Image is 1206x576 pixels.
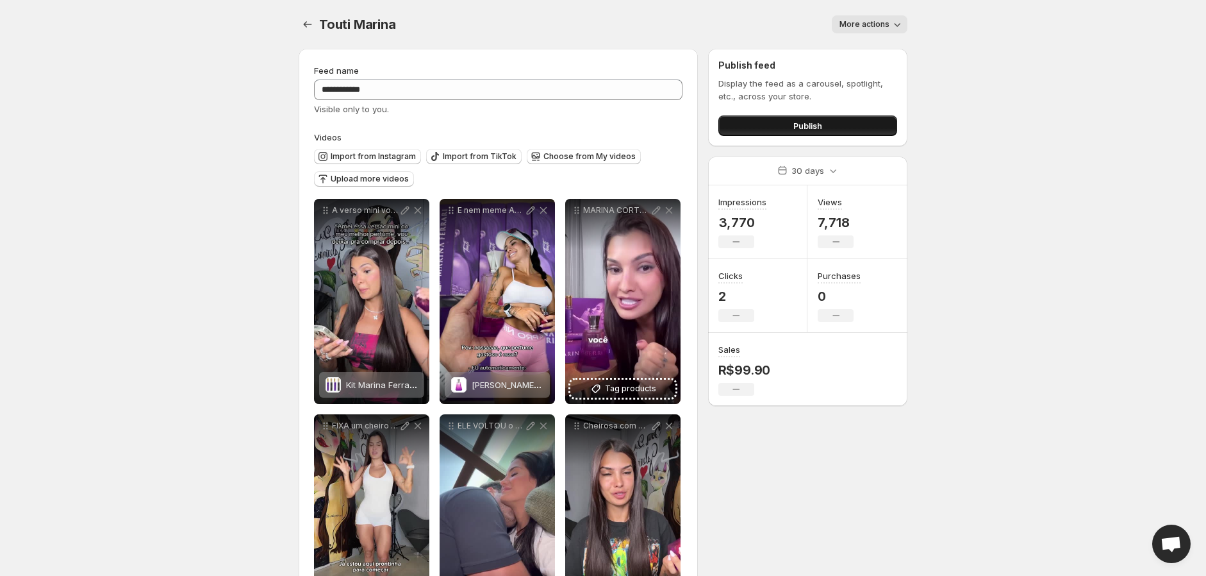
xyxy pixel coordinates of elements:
[346,380,566,390] span: Kit Marina Ferrari - Compre 4 Fragrâncias e GANHE + 1
[570,380,675,398] button: Tag products
[440,199,555,404] div: E nem meme Amo demaisMarina Ferrari - 90ml - Feminino[PERSON_NAME] - 90ml - Feminino
[331,174,409,184] span: Upload more videos
[839,19,889,30] span: More actions
[314,65,359,76] span: Feed name
[458,205,524,216] p: E nem meme Amo demais
[314,199,429,404] div: A verso mini voltou em poucas unidades exclusivas para vocs APROVEITEM e usem meu cupom MARINA10 ...
[426,149,522,164] button: Import from TikTok
[818,215,854,230] p: 7,718
[605,382,656,395] span: Tag products
[718,115,897,136] button: Publish
[331,151,416,162] span: Import from Instagram
[543,151,636,162] span: Choose from My videos
[583,205,650,216] p: MARINA CORTE [DATE][DATE]
[718,362,771,378] p: R$99.90
[565,199,681,404] div: MARINA CORTE [DATE][DATE]Tag products
[451,377,467,393] img: Marina Ferrari - 90ml - Feminino
[791,164,824,177] p: 30 days
[314,132,342,142] span: Videos
[458,421,524,431] p: ELE VOLTOU o perfume MF foi sucesso de vendas e agora fizemos um relanamento pro vero [PERSON_NAM...
[583,421,650,431] p: Cheirosa com meu perfume MF cupom Marina10
[332,205,399,216] p: A verso mini voltou em poucas unidades exclusivas para vocs APROVEITEM e usem meu cupom MARINA10 ...
[314,149,421,164] button: Import from Instagram
[718,343,740,356] h3: Sales
[832,15,907,33] button: More actions
[718,289,754,304] p: 2
[718,269,743,282] h3: Clicks
[472,380,610,390] span: [PERSON_NAME] - 90ml - Feminino
[314,171,414,187] button: Upload more videos
[718,196,766,208] h3: Impressions
[1152,525,1191,563] div: Open chat
[818,196,842,208] h3: Views
[793,119,822,132] span: Publish
[299,15,317,33] button: Settings
[718,215,766,230] p: 3,770
[527,149,641,164] button: Choose from My videos
[818,289,861,304] p: 0
[818,269,861,282] h3: Purchases
[326,377,341,393] img: Kit Marina Ferrari - Compre 4 Fragrâncias e GANHE + 1
[314,104,389,114] span: Visible only to you.
[332,421,399,431] p: FIXA um cheiro perfeito o dia INTEIRO SOU APX cupom marina10 LINK NA BIO touticosmetics
[718,77,897,103] p: Display the feed as a carousel, spotlight, etc., across your store.
[718,59,897,72] h2: Publish feed
[319,17,396,32] span: Touti Marina
[443,151,516,162] span: Import from TikTok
